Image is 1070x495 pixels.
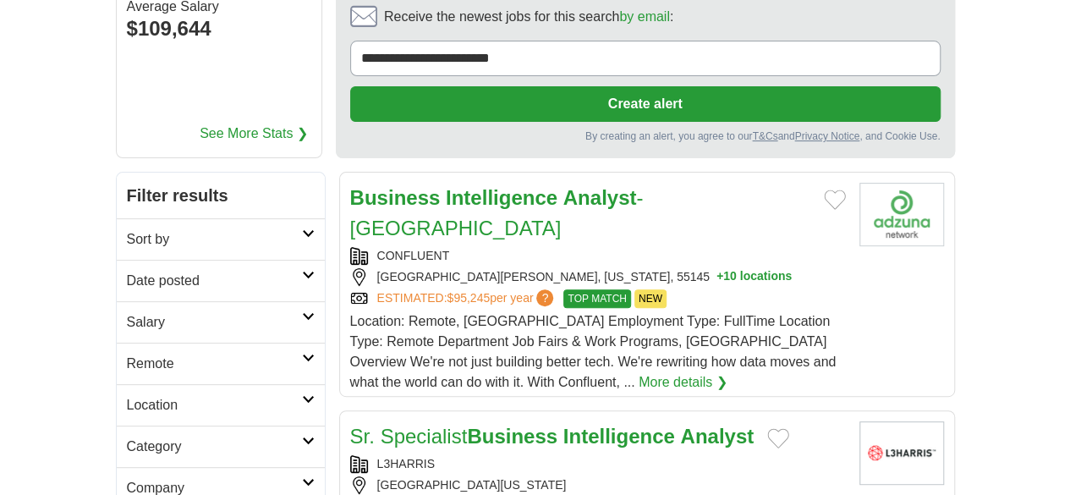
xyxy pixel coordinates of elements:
[716,268,792,286] button: +10 locations
[377,289,557,308] a: ESTIMATED:$95,245per year?
[467,425,557,448] strong: Business
[859,421,944,485] img: L3Harris Technologies logo
[117,343,325,384] a: Remote
[350,425,754,448] a: Sr. SpecialistBusiness Intelligence Analyst
[350,268,846,286] div: [GEOGRAPHIC_DATA][PERSON_NAME], [US_STATE], 55145
[446,186,557,209] strong: Intelligence
[350,314,837,389] span: Location: Remote, [GEOGRAPHIC_DATA] Employment Type: FullTime Location Type: Remote Department Jo...
[350,247,846,265] div: CONFLUENT
[639,372,727,393] a: More details ❯
[350,476,846,494] div: [GEOGRAPHIC_DATA][US_STATE]
[350,86,941,122] button: Create alert
[127,437,302,457] h2: Category
[127,14,311,44] div: $109,644
[127,395,302,415] h2: Location
[127,312,302,333] h2: Salary
[619,9,670,24] a: by email
[350,186,644,239] a: Business Intelligence Analyst- [GEOGRAPHIC_DATA]
[767,428,789,448] button: Add to favorite jobs
[794,130,859,142] a: Privacy Notice
[563,186,637,209] strong: Analyst
[117,301,325,343] a: Salary
[634,289,667,308] span: NEW
[127,229,302,250] h2: Sort by
[536,289,553,306] span: ?
[117,218,325,260] a: Sort by
[117,426,325,467] a: Category
[117,260,325,301] a: Date posted
[563,289,630,308] span: TOP MATCH
[377,457,435,470] a: L3HARRIS
[680,425,754,448] strong: Analyst
[117,173,325,218] h2: Filter results
[350,129,941,144] div: By creating an alert, you agree to our and , and Cookie Use.
[752,130,777,142] a: T&Cs
[127,271,302,291] h2: Date posted
[716,268,723,286] span: +
[859,183,944,246] img: Company logo
[117,384,325,426] a: Location
[563,425,675,448] strong: Intelligence
[447,291,490,305] span: $95,245
[127,354,302,374] h2: Remote
[824,190,846,210] button: Add to favorite jobs
[350,186,441,209] strong: Business
[384,7,673,27] span: Receive the newest jobs for this search :
[200,124,308,144] a: See More Stats ❯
